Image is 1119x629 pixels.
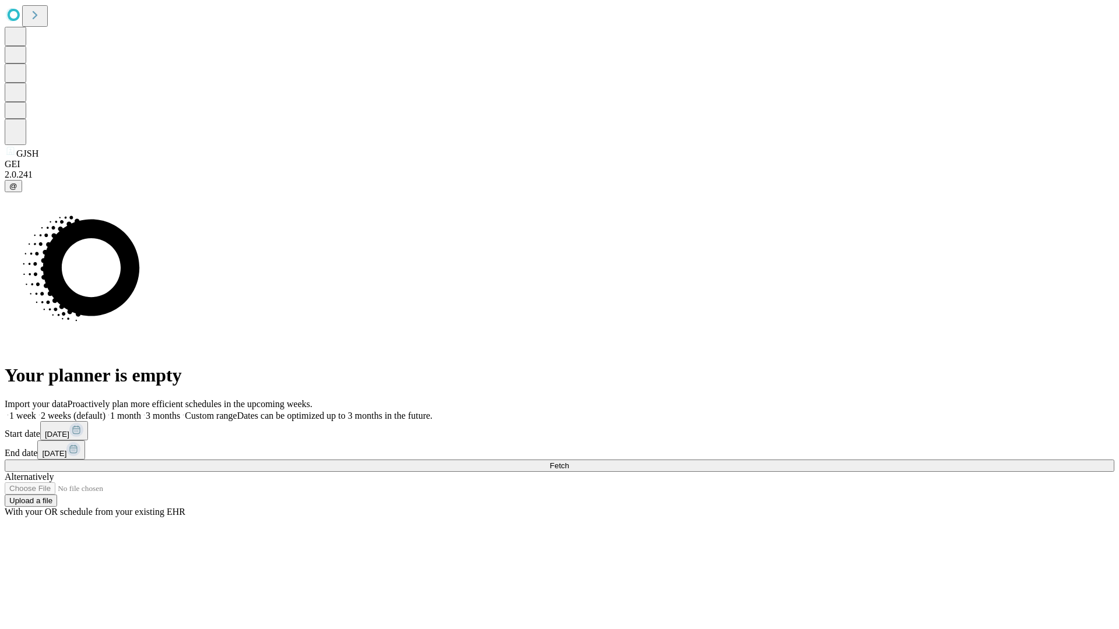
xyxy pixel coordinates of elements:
div: GEI [5,159,1114,169]
span: Alternatively [5,472,54,482]
span: 1 week [9,411,36,420]
h1: Your planner is empty [5,365,1114,386]
span: 3 months [146,411,180,420]
span: GJSH [16,149,38,158]
button: Fetch [5,460,1114,472]
button: [DATE] [40,421,88,440]
span: Custom range [185,411,237,420]
span: [DATE] [42,449,66,458]
span: 1 month [110,411,141,420]
button: @ [5,180,22,192]
span: Import your data [5,399,68,409]
span: [DATE] [45,430,69,439]
button: Upload a file [5,494,57,507]
span: Fetch [550,461,569,470]
span: With your OR schedule from your existing EHR [5,507,185,517]
span: Proactively plan more efficient schedules in the upcoming weeks. [68,399,312,409]
span: 2 weeks (default) [41,411,105,420]
span: @ [9,182,17,190]
div: End date [5,440,1114,460]
button: [DATE] [37,440,85,460]
span: Dates can be optimized up to 3 months in the future. [237,411,432,420]
div: Start date [5,421,1114,440]
div: 2.0.241 [5,169,1114,180]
